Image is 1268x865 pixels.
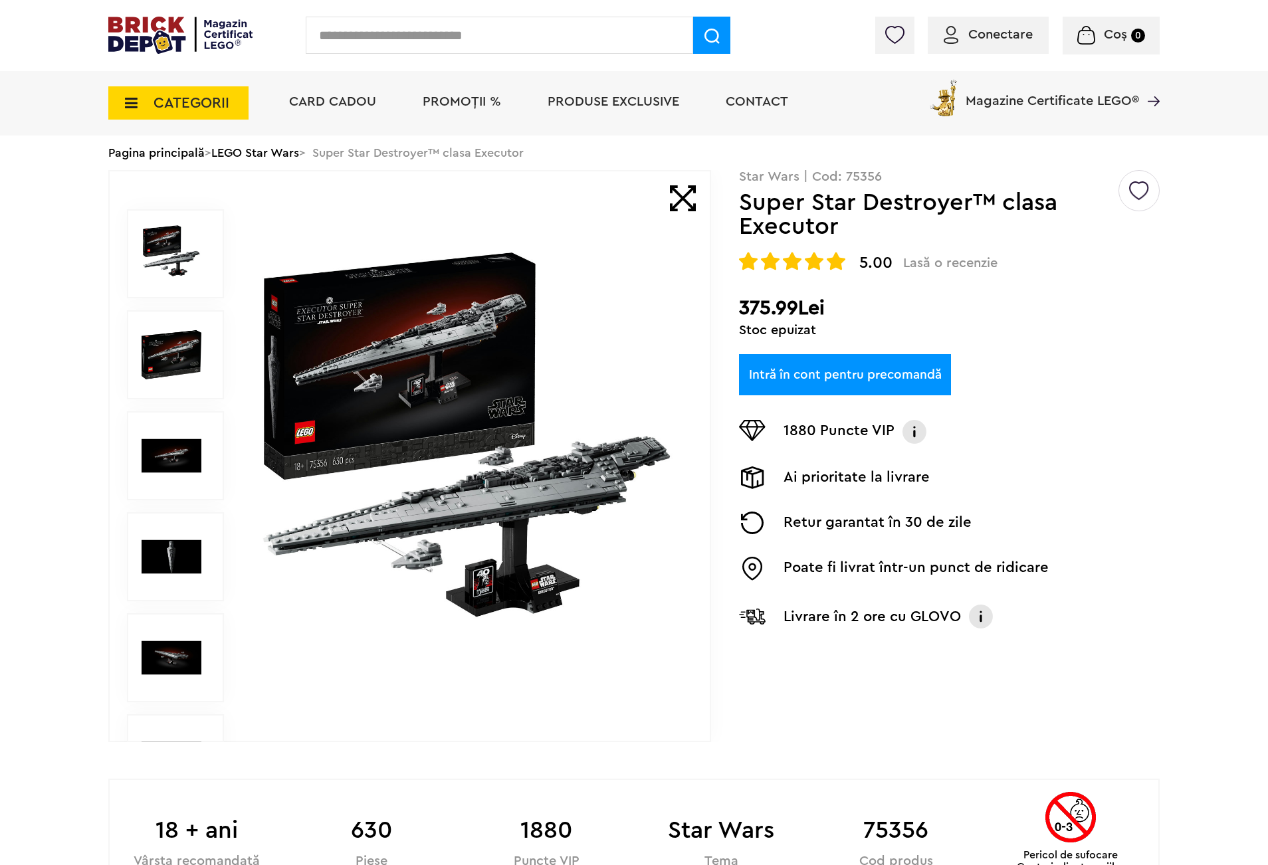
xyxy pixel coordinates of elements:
[284,813,459,848] b: 630
[739,170,1160,183] p: Star Wars | Cod: 75356
[289,95,376,108] a: Card Cadou
[739,354,951,395] a: Intră în cont pentru precomandă
[739,191,1116,239] h1: Super Star Destroyer™ clasa Executor
[784,420,895,444] p: 1880 Puncte VIP
[423,95,501,108] a: PROMOȚII %
[739,557,766,581] img: Easybox
[459,813,634,848] b: 1880
[784,557,1049,581] p: Poate fi livrat într-un punct de ridicare
[253,242,681,670] img: Super Star Destroyer™ clasa Executor
[739,466,766,489] img: Livrare
[944,28,1033,41] a: Conectare
[966,77,1139,108] span: Magazine Certificate LEGO®
[739,324,1160,337] div: Stoc epuizat
[901,420,928,444] img: Info VIP
[211,147,299,159] a: LEGO Star Wars
[739,608,766,625] img: Livrare Glovo
[142,224,201,284] img: Super Star Destroyer™ clasa Executor
[739,252,758,270] img: Evaluare cu stele
[783,252,801,270] img: Evaluare cu stele
[154,96,229,110] span: CATEGORII
[110,813,284,848] b: 18 + ani
[1139,77,1160,90] a: Magazine Certificate LEGO®
[968,28,1033,41] span: Conectare
[739,420,766,441] img: Puncte VIP
[1131,29,1145,43] small: 0
[859,255,893,271] span: 5.00
[142,426,201,486] img: Super Star Destroyer™ clasa Executor LEGO 75356
[142,628,201,688] img: LEGO Star Wars Super Star Destroyer™ clasa Executor
[548,95,679,108] a: Produse exclusive
[805,252,823,270] img: Evaluare cu stele
[108,136,1160,170] div: > > Super Star Destroyer™ clasa Executor
[142,325,201,385] img: Super Star Destroyer™ clasa Executor
[142,527,201,587] img: Seturi Lego Super Star Destroyer™ clasa Executor
[108,147,205,159] a: Pagina principală
[784,466,930,489] p: Ai prioritate la livrare
[142,729,201,789] img: Seturi Lego LEGO 75356
[761,252,780,270] img: Evaluare cu stele
[739,296,1160,320] h2: 375.99Lei
[827,252,845,270] img: Evaluare cu stele
[634,813,809,848] b: Star Wars
[809,813,984,848] b: 75356
[739,512,766,534] img: Returnare
[968,603,994,630] img: Info livrare cu GLOVO
[784,606,961,627] p: Livrare în 2 ore cu GLOVO
[1104,28,1127,41] span: Coș
[903,255,998,271] span: Lasă o recenzie
[726,95,788,108] a: Contact
[784,512,972,534] p: Retur garantat în 30 de zile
